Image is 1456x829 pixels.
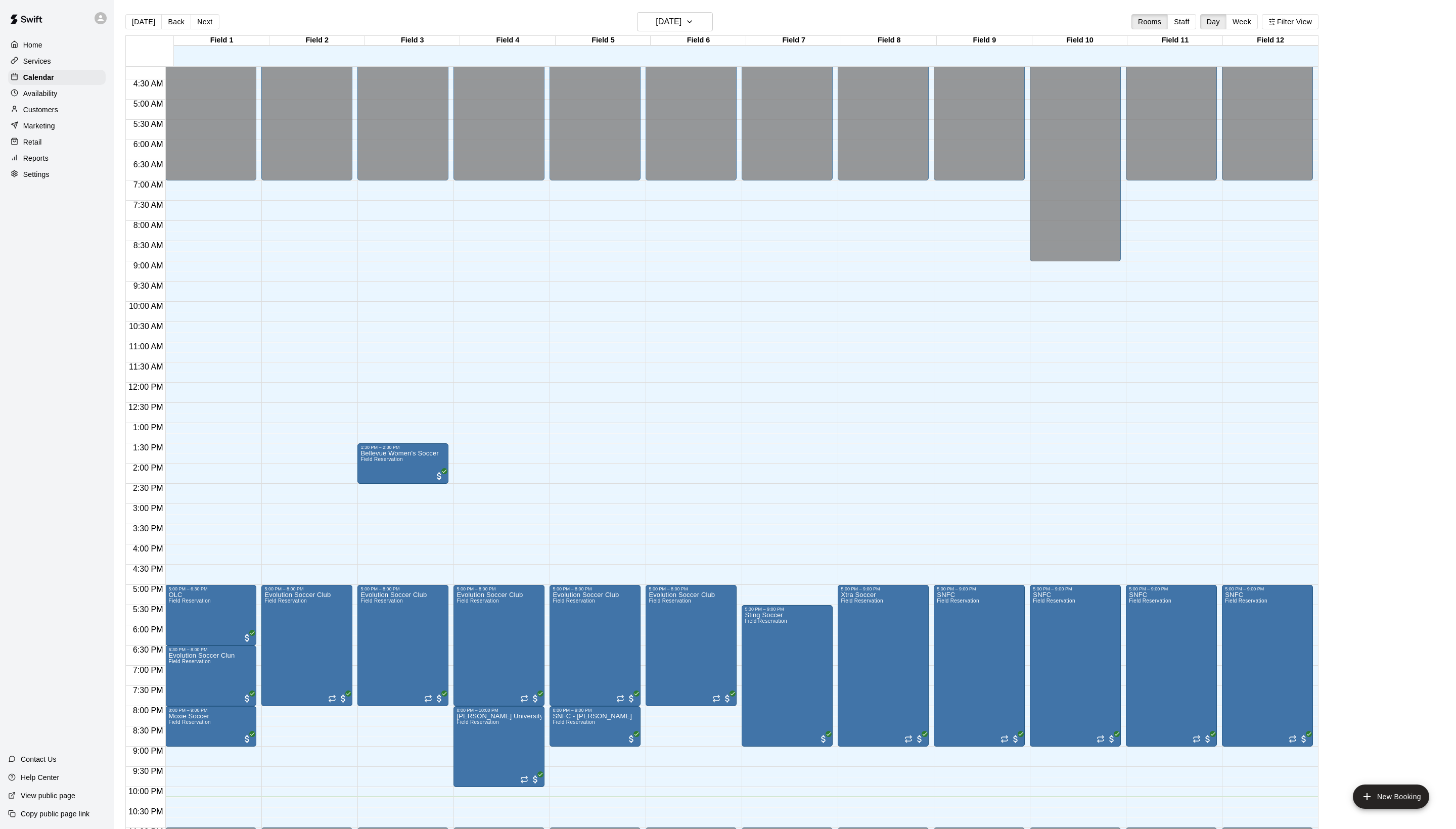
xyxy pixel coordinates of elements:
[130,767,166,775] span: 9:30 PM
[23,40,42,50] p: Home
[130,464,166,472] span: 2:00 PM
[1033,598,1075,604] span: Field Reservation
[126,302,166,310] span: 10:00 AM
[23,137,42,147] p: Retail
[130,565,166,573] span: 4:30 PM
[530,694,540,704] span: All customers have paid
[550,706,641,747] div: 8:00 PM – 9:00 PM: SNFC - Paul P
[453,585,544,706] div: 5:00 PM – 8:00 PM: Evolution Soccer Club
[126,807,165,816] span: 10:30 PM
[742,605,833,747] div: 5:30 PM – 9:00 PM: Sting Soccer
[838,585,929,747] div: 5:00 PM – 9:00 PM: Xtra Soccer
[131,261,166,270] span: 9:00 AM
[130,666,166,674] span: 7:00 PM
[457,719,498,725] span: Field Reservation
[168,586,253,591] div: 5:00 PM – 6:30 PM
[131,100,166,108] span: 5:00 AM
[8,54,106,69] a: Services
[130,423,166,432] span: 1:00 PM
[168,659,210,664] span: Field Reservation
[130,646,166,654] span: 6:30 PM
[1032,36,1128,45] div: Field 10
[457,598,498,604] span: Field Reservation
[130,726,166,735] span: 8:30 PM
[131,120,166,128] span: 5:30 AM
[1097,735,1105,743] span: Recurring event
[434,471,444,481] span: All customers have paid
[360,456,402,462] span: Field Reservation
[553,598,595,604] span: Field Reservation
[264,586,349,591] div: 5:00 PM – 8:00 PM
[1203,734,1213,744] span: All customers have paid
[126,787,165,796] span: 10:00 PM
[745,607,830,612] div: 5:30 PM – 9:00 PM
[130,625,166,634] span: 6:00 PM
[131,221,166,229] span: 8:00 AM
[1200,14,1226,29] button: Day
[269,36,365,45] div: Field 2
[165,646,256,706] div: 6:30 PM – 8:00 PM: Evolution Soccer Clun
[8,167,106,182] a: Settings
[530,774,540,785] span: All customers have paid
[126,383,165,391] span: 12:00 PM
[8,134,106,150] a: Retail
[746,36,842,45] div: Field 7
[553,708,638,713] div: 8:00 PM – 9:00 PM
[23,153,49,163] p: Reports
[1129,598,1171,604] span: Field Reservation
[651,36,746,45] div: Field 6
[1299,734,1309,744] span: All customers have paid
[1033,586,1118,591] div: 5:00 PM – 9:00 PM
[130,484,166,492] span: 2:30 PM
[23,169,50,179] p: Settings
[338,694,348,704] span: All customers have paid
[8,102,106,117] a: Customers
[165,585,256,646] div: 5:00 PM – 6:30 PM: OLC
[649,598,691,604] span: Field Reservation
[1226,14,1258,29] button: Week
[131,160,166,169] span: 6:30 AM
[550,585,641,706] div: 5:00 PM – 8:00 PM: Evolution Soccer Club
[1223,36,1318,45] div: Field 12
[904,735,913,743] span: Recurring event
[130,524,166,533] span: 3:30 PM
[131,180,166,189] span: 7:00 AM
[8,118,106,133] div: Marketing
[130,544,166,553] span: 4:00 PM
[1131,14,1168,29] button: Rooms
[616,695,624,703] span: Recurring event
[130,605,166,614] span: 5:30 PM
[1030,585,1121,747] div: 5:00 PM – 9:00 PM: SNFC
[125,14,162,29] button: [DATE]
[841,598,883,604] span: Field Reservation
[722,694,733,704] span: All customers have paid
[23,72,54,82] p: Calendar
[745,618,787,624] span: Field Reservation
[168,719,210,725] span: Field Reservation
[261,585,352,706] div: 5:00 PM – 8:00 PM: Evolution Soccer Club
[264,598,306,604] span: Field Reservation
[1225,598,1267,604] span: Field Reservation
[8,70,106,85] a: Calendar
[174,36,269,45] div: Field 1
[360,598,402,604] span: Field Reservation
[1126,585,1217,747] div: 5:00 PM – 9:00 PM: SNFC
[168,708,253,713] div: 8:00 PM – 9:00 PM
[1167,14,1196,29] button: Staff
[8,37,106,53] a: Home
[556,36,651,45] div: Field 5
[21,772,59,782] p: Help Center
[8,151,106,166] a: Reports
[1011,734,1021,744] span: All customers have paid
[23,56,51,66] p: Services
[8,86,106,101] div: Availability
[126,322,166,331] span: 10:30 AM
[656,15,681,29] h6: [DATE]
[457,708,541,713] div: 8:00 PM – 10:00 PM
[23,105,58,115] p: Customers
[130,706,166,715] span: 8:00 PM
